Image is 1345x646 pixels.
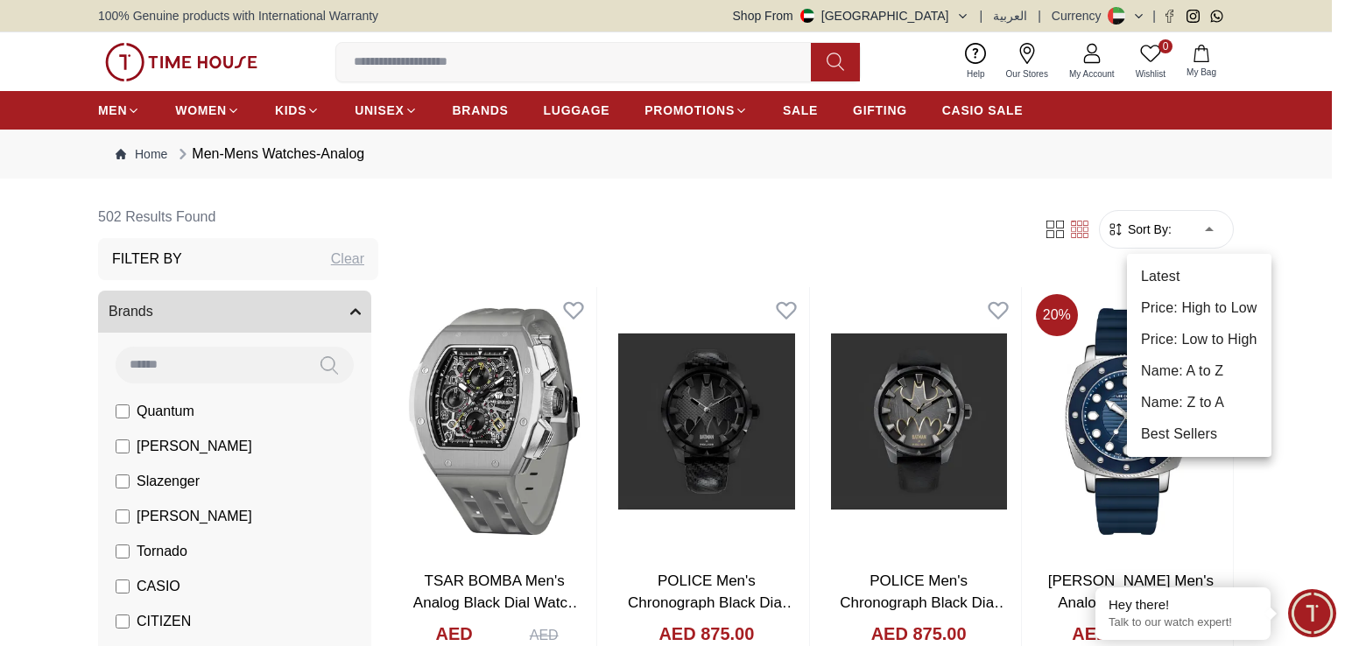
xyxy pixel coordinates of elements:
[1127,418,1271,450] li: Best Sellers
[1127,355,1271,387] li: Name: A to Z
[1127,387,1271,418] li: Name: Z to A
[1127,261,1271,292] li: Latest
[1127,292,1271,324] li: Price: High to Low
[1288,589,1336,637] div: Chat Widget
[1127,324,1271,355] li: Price: Low to High
[1109,615,1257,630] p: Talk to our watch expert!
[1109,596,1257,614] div: Hey there!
